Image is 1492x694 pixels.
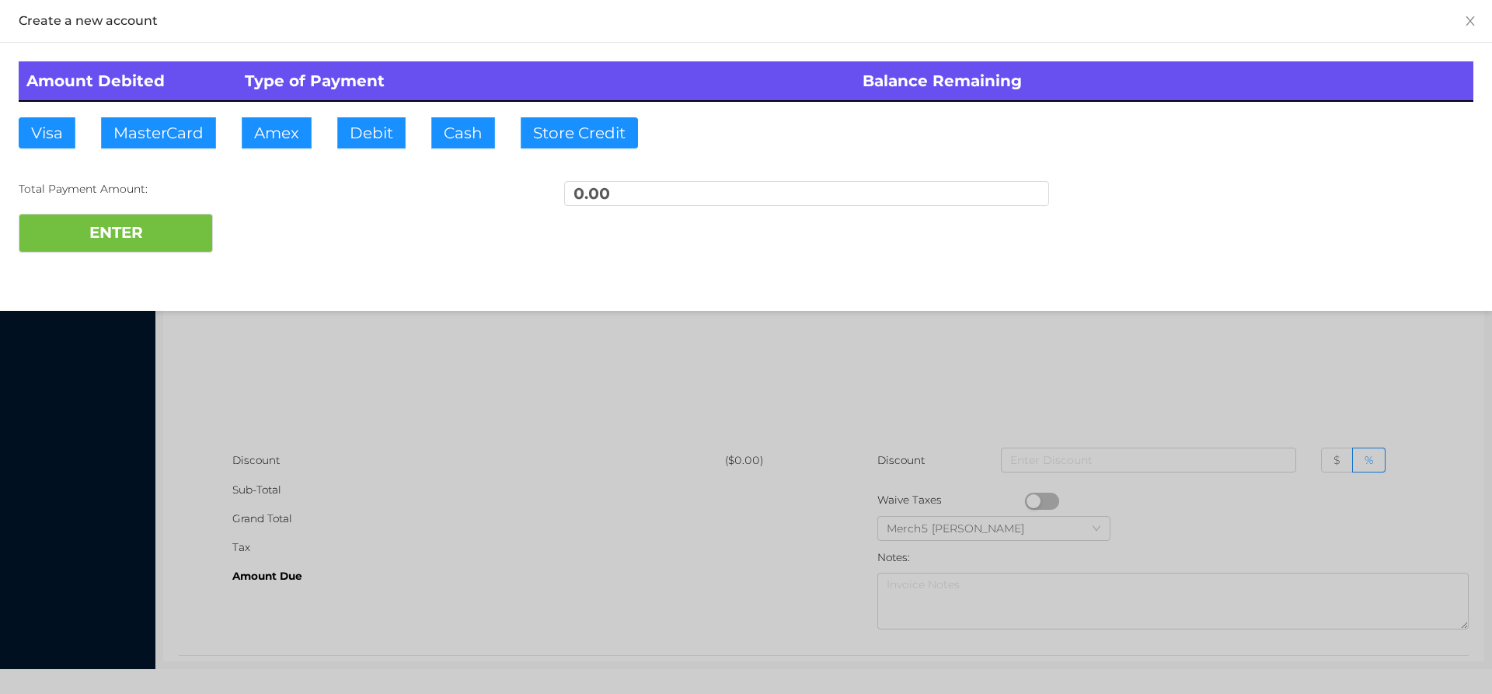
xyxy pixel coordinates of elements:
[19,117,75,148] button: Visa
[431,117,495,148] button: Cash
[19,181,504,197] div: Total Payment Amount:
[521,117,638,148] button: Store Credit
[19,12,1473,30] div: Create a new account
[19,214,213,253] button: ENTER
[237,61,856,101] th: Type of Payment
[101,117,216,148] button: MasterCard
[855,61,1473,101] th: Balance Remaining
[1464,15,1476,27] i: icon: close
[19,61,237,101] th: Amount Debited
[242,117,312,148] button: Amex
[337,117,406,148] button: Debit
